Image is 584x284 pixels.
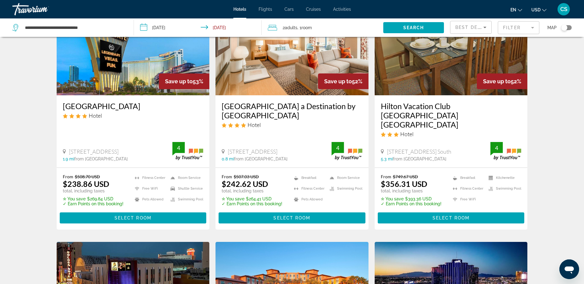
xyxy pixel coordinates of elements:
div: 4 star Hotel [63,112,203,119]
button: Change currency [531,5,546,14]
div: 4 [332,144,344,152]
li: Pets Allowed [132,195,167,203]
span: , 1 [297,23,312,32]
li: Room Service [167,174,203,182]
button: Filter [498,21,539,34]
img: trustyou-badge.svg [172,142,203,160]
button: Travelers: 2 adults, 0 children [262,18,383,37]
a: Select Room [60,214,207,221]
span: 2 [283,23,297,32]
p: $264.41 USD [222,196,282,201]
li: Free WiFi [132,185,167,192]
span: Best Deals [455,25,487,30]
img: trustyou-badge.svg [332,142,362,160]
div: 52% [477,73,527,89]
a: [GEOGRAPHIC_DATA] a Destination by [GEOGRAPHIC_DATA] [222,101,362,120]
iframe: Button to launch messaging window [559,259,579,279]
span: from [GEOGRAPHIC_DATA] [393,156,446,161]
span: 5.3 mi [381,156,393,161]
span: CS [560,6,567,12]
li: Room Service [327,174,362,182]
p: total, including taxes [381,188,441,193]
p: total, including taxes [222,188,282,193]
button: Select Room [378,212,525,223]
span: from [GEOGRAPHIC_DATA] [74,156,128,161]
li: Pets Allowed [291,195,327,203]
button: Search [383,22,444,33]
div: 4 [172,144,185,152]
a: Travorium [12,1,74,17]
li: Breakfast [450,174,485,182]
div: 3 star Hotel [381,131,522,137]
li: Swimming Pool [485,185,521,192]
span: ✮ You save [63,196,86,201]
a: Flights [259,7,272,12]
span: From [63,174,73,179]
li: Swimming Pool [327,185,362,192]
span: en [510,7,516,12]
a: Select Room [378,214,525,221]
a: Cruises [306,7,321,12]
li: Fitness Center [291,185,327,192]
span: Map [547,23,557,32]
li: Kitchenette [485,174,521,182]
span: Select Room [115,215,151,220]
li: Free WiFi [450,195,485,203]
div: 4 [490,144,503,152]
span: Hotel [89,112,102,119]
span: USD [531,7,541,12]
span: ✮ You save [222,196,244,201]
a: Activities [333,7,351,12]
ins: $356.31 USD [381,179,427,188]
button: Check-in date: Oct 10, 2025 Check-out date: Oct 13, 2025 [134,18,262,37]
span: From [222,174,232,179]
span: Adults [285,25,297,30]
span: ✮ You save [381,196,404,201]
div: 53% [159,73,209,89]
p: ✓ Earn Points on this booking! [381,201,441,206]
li: Fitness Center [450,185,485,192]
a: Select Room [219,214,365,221]
span: Room [301,25,312,30]
span: Hotel [248,121,261,128]
p: $393.36 USD [381,196,441,201]
p: total, including taxes [63,188,123,193]
span: [STREET_ADDRESS] [228,148,277,155]
ins: $242.62 USD [222,179,268,188]
span: From [381,174,391,179]
span: Save up to [324,78,352,85]
button: Select Room [219,212,365,223]
div: 52% [318,73,369,89]
a: Cars [284,7,294,12]
a: Hilton Vacation Club [GEOGRAPHIC_DATA] [GEOGRAPHIC_DATA] [381,101,522,129]
span: from [GEOGRAPHIC_DATA] [234,156,288,161]
span: [STREET_ADDRESS] South [387,148,451,155]
div: 4 star Hotel [222,121,362,128]
button: Toggle map [557,25,572,30]
li: Shuttle Service [167,185,203,192]
span: Hotel [400,131,413,137]
button: User Menu [556,3,572,16]
span: Save up to [165,78,193,85]
p: ✓ Earn Points on this booking! [222,201,282,206]
del: $749.67 USD [393,174,418,179]
span: Search [403,25,424,30]
li: Breakfast [291,174,327,182]
span: Save up to [483,78,511,85]
span: 1.9 mi [63,156,74,161]
del: $507.03 USD [234,174,259,179]
a: Hotels [233,7,246,12]
span: Select Room [273,215,310,220]
img: trustyou-badge.svg [490,142,521,160]
p: $269.84 USD [63,196,123,201]
span: 0.8 mi [222,156,234,161]
button: Change language [510,5,522,14]
mat-select: Sort by [455,24,486,31]
li: Fitness Center [132,174,167,182]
